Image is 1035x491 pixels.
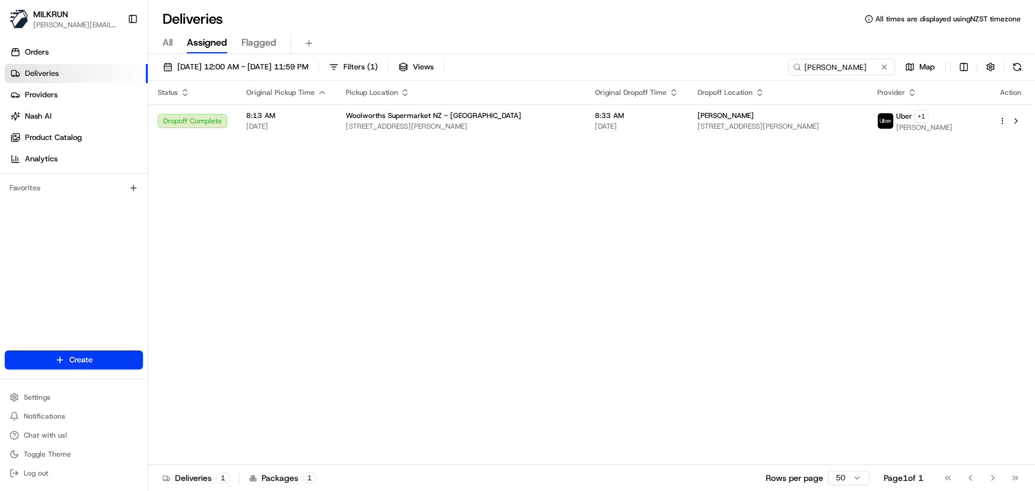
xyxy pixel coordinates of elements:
div: Deliveries [163,472,230,484]
button: [DATE] 12:00 AM - [DATE] 11:59 PM [158,59,314,75]
span: 8:13 AM [246,111,327,120]
span: [DATE] 12:00 AM - [DATE] 11:59 PM [177,62,308,72]
button: Notifications [5,408,143,425]
span: Flagged [241,36,276,50]
a: Nash AI [5,107,148,126]
img: uber-new-logo.jpeg [878,113,893,129]
button: Map [900,59,940,75]
span: [STREET_ADDRESS][PERSON_NAME] [698,122,858,131]
span: Provider [877,88,905,97]
span: Create [69,355,93,365]
a: Providers [5,85,148,104]
button: [PERSON_NAME][EMAIL_ADDRESS][DOMAIN_NAME] [33,20,118,30]
span: Chat with us! [24,431,67,440]
span: Original Dropoff Time [595,88,667,97]
span: Views [413,62,434,72]
p: Rows per page [766,472,823,484]
span: [DATE] [595,122,679,131]
button: Chat with us! [5,427,143,444]
span: Toggle Theme [24,449,71,459]
button: Refresh [1009,59,1026,75]
input: Type to search [788,59,895,75]
span: Analytics [25,154,58,164]
span: [PERSON_NAME] [698,111,754,120]
span: Settings [24,393,50,402]
div: Favorites [5,178,143,197]
span: [PERSON_NAME] [896,123,953,132]
button: +1 [915,110,928,123]
span: [DATE] [246,122,327,131]
button: Log out [5,465,143,482]
div: Action [998,88,1023,97]
button: Views [393,59,439,75]
span: Notifications [24,412,65,421]
span: Providers [25,90,58,100]
span: Nash AI [25,111,52,122]
span: Original Pickup Time [246,88,315,97]
span: All times are displayed using NZST timezone [875,14,1021,24]
div: Packages [249,472,316,484]
span: Log out [24,468,48,478]
button: Filters(1) [324,59,383,75]
button: Create [5,350,143,369]
span: Map [919,62,935,72]
span: Status [158,88,178,97]
button: Settings [5,389,143,406]
span: Woolworths Supermarket NZ - [GEOGRAPHIC_DATA] [346,111,521,120]
button: Toggle Theme [5,446,143,463]
span: Dropoff Location [698,88,753,97]
button: MILKRUN [33,8,68,20]
span: Uber [896,111,912,121]
span: 8:33 AM [595,111,679,120]
span: Pickup Location [346,88,398,97]
span: All [163,36,173,50]
span: ( 1 ) [367,62,378,72]
a: Orders [5,43,148,62]
span: [STREET_ADDRESS][PERSON_NAME] [346,122,576,131]
div: Page 1 of 1 [884,472,923,484]
span: Product Catalog [25,132,82,143]
img: MILKRUN [9,9,28,28]
a: Analytics [5,149,148,168]
h1: Deliveries [163,9,223,28]
span: Orders [25,47,49,58]
a: Deliveries [5,64,148,83]
div: 1 [303,473,316,483]
span: Deliveries [25,68,59,79]
span: Assigned [187,36,227,50]
button: MILKRUNMILKRUN[PERSON_NAME][EMAIL_ADDRESS][DOMAIN_NAME] [5,5,123,33]
div: 1 [216,473,230,483]
a: Product Catalog [5,128,148,147]
span: Filters [343,62,378,72]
